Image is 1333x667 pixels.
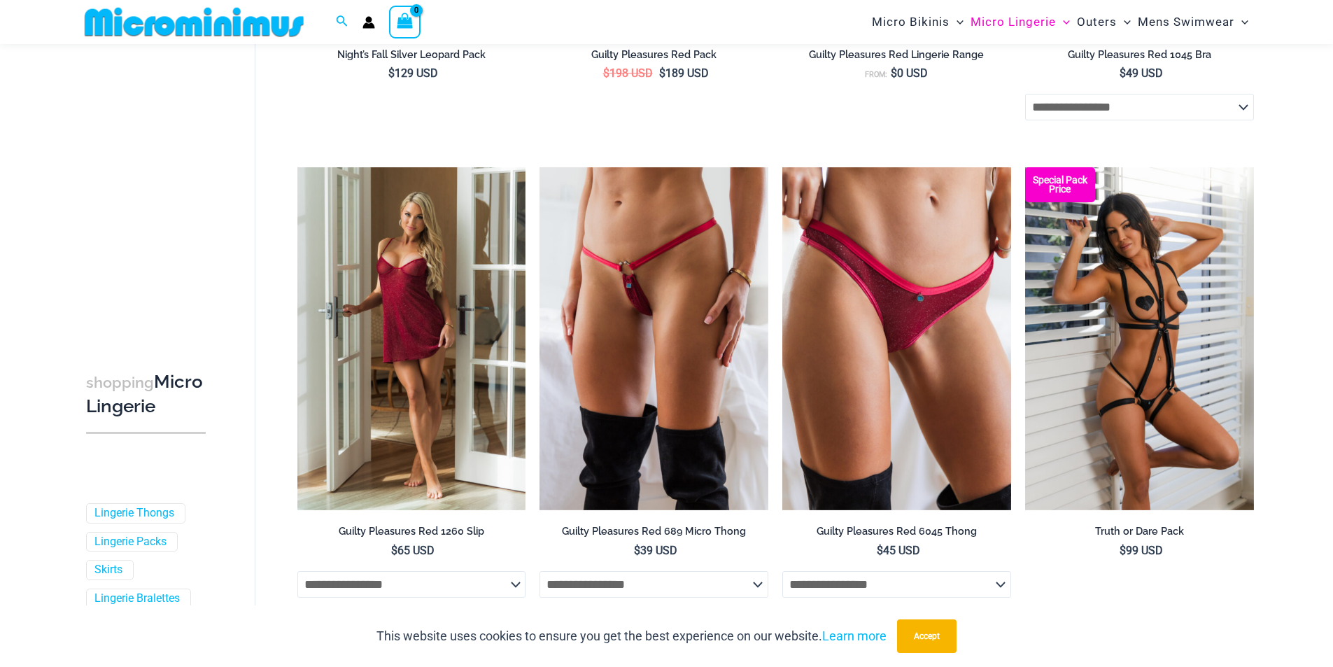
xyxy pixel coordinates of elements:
[539,167,768,510] a: Guilty Pleasures Red 689 Micro 01Guilty Pleasures Red 689 Micro 02Guilty Pleasures Red 689 Micro 02
[79,6,309,38] img: MM SHOP LOGO FLAT
[297,167,526,510] a: Guilty Pleasures Red 1260 Slip 01Guilty Pleasures Red 1260 Slip 02Guilty Pleasures Red 1260 Slip 02
[782,167,1011,510] img: Guilty Pleasures Red 6045 Thong 01
[86,370,206,419] h3: Micro Lingerie
[891,66,928,80] bdi: 0 USD
[297,48,526,66] a: Night’s Fall Silver Leopard Pack
[822,629,887,643] a: Learn more
[94,535,167,549] a: Lingerie Packs
[897,619,957,653] button: Accept
[782,525,1011,538] h2: Guilty Pleasures Red 6045 Thong
[539,48,768,66] a: Guilty Pleasures Red Pack
[1056,4,1070,40] span: Menu Toggle
[376,626,887,647] p: This website uses cookies to ensure you get the best experience on our website.
[1120,66,1163,80] bdi: 49 USD
[336,13,348,31] a: Search icon link
[877,544,883,557] span: $
[967,4,1073,40] a: Micro LingerieMenu ToggleMenu Toggle
[782,525,1011,543] a: Guilty Pleasures Red 6045 Thong
[539,525,768,543] a: Guilty Pleasures Red 689 Micro Thong
[539,48,768,62] h2: Guilty Pleasures Red Pack
[872,4,950,40] span: Micro Bikinis
[389,6,421,38] a: View Shopping Cart, empty
[94,592,180,607] a: Lingerie Bralettes
[297,167,526,510] img: Guilty Pleasures Red 1260 Slip 02
[1025,525,1254,538] h2: Truth or Dare Pack
[297,525,526,538] h2: Guilty Pleasures Red 1260 Slip
[891,66,897,80] span: $
[950,4,964,40] span: Menu Toggle
[782,167,1011,510] a: Guilty Pleasures Red 6045 Thong 01Guilty Pleasures Red 6045 Thong 02Guilty Pleasures Red 6045 Tho...
[1120,544,1126,557] span: $
[659,66,665,80] span: $
[782,48,1011,62] h2: Guilty Pleasures Red Lingerie Range
[1117,4,1131,40] span: Menu Toggle
[94,563,122,578] a: Skirts
[603,66,653,80] bdi: 198 USD
[1025,48,1254,62] h2: Guilty Pleasures Red 1045 Bra
[1025,48,1254,66] a: Guilty Pleasures Red 1045 Bra
[1025,525,1254,543] a: Truth or Dare Pack
[868,4,967,40] a: Micro BikinisMenu ToggleMenu Toggle
[603,66,609,80] span: $
[1077,4,1117,40] span: Outers
[1025,167,1254,510] img: Truth or Dare Black 1905 Bodysuit 611 Micro 07
[1025,167,1254,510] a: Truth or Dare Black 1905 Bodysuit 611 Micro 07 Truth or Dare Black 1905 Bodysuit 611 Micro 06Trut...
[297,48,526,62] h2: Night’s Fall Silver Leopard Pack
[1073,4,1134,40] a: OutersMenu ToggleMenu Toggle
[539,167,768,510] img: Guilty Pleasures Red 689 Micro 01
[86,47,212,327] iframe: TrustedSite Certified
[297,525,526,543] a: Guilty Pleasures Red 1260 Slip
[1138,4,1234,40] span: Mens Swimwear
[362,16,375,29] a: Account icon link
[539,525,768,538] h2: Guilty Pleasures Red 689 Micro Thong
[1120,544,1163,557] bdi: 99 USD
[391,544,397,557] span: $
[971,4,1056,40] span: Micro Lingerie
[86,374,154,391] span: shopping
[388,66,395,80] span: $
[391,544,435,557] bdi: 65 USD
[388,66,438,80] bdi: 129 USD
[1120,66,1126,80] span: $
[1025,176,1095,194] b: Special Pack Price
[659,66,709,80] bdi: 189 USD
[1234,4,1248,40] span: Menu Toggle
[782,48,1011,66] a: Guilty Pleasures Red Lingerie Range
[94,506,174,521] a: Lingerie Thongs
[877,544,920,557] bdi: 45 USD
[1134,4,1252,40] a: Mens SwimwearMenu ToggleMenu Toggle
[865,70,887,79] span: From:
[634,544,640,557] span: $
[634,544,677,557] bdi: 39 USD
[866,2,1255,42] nav: Site Navigation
